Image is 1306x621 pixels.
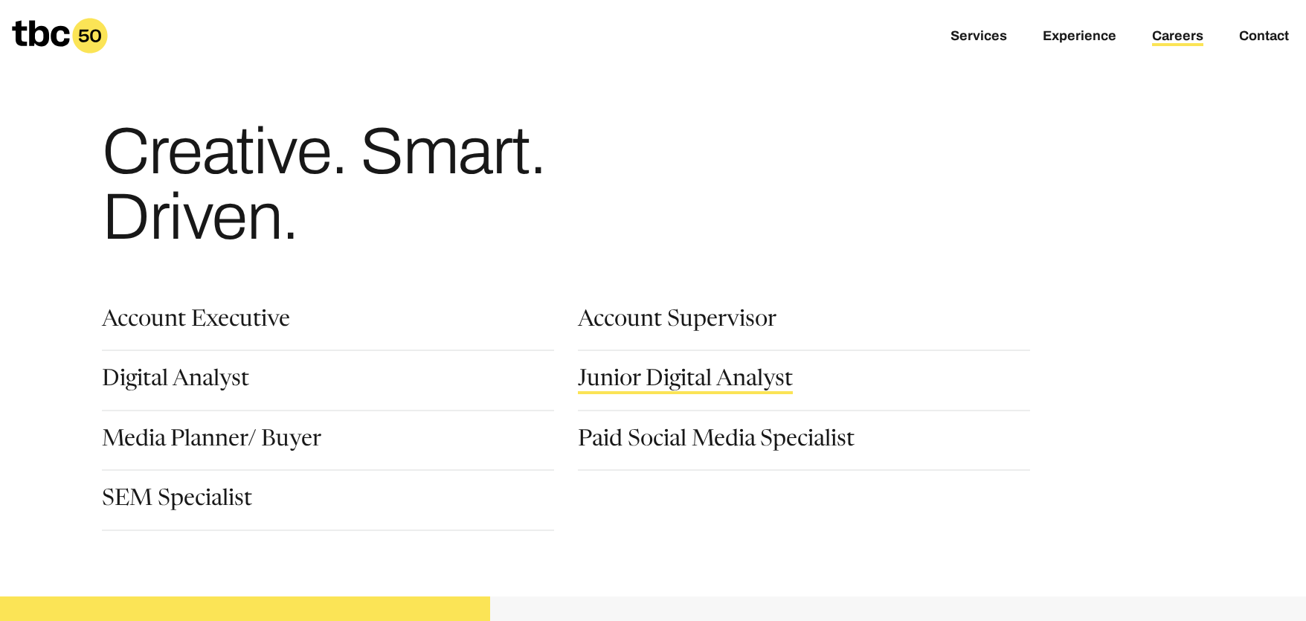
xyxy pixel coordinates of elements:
[102,369,249,394] a: Digital Analyst
[950,28,1007,46] a: Services
[102,429,321,454] a: Media Planner/ Buyer
[1239,28,1289,46] a: Contact
[102,489,252,514] a: SEM Specialist
[12,18,108,54] a: Homepage
[578,429,855,454] a: Paid Social Media Specialist
[1043,28,1116,46] a: Experience
[578,369,793,394] a: Junior Digital Analyst
[102,119,673,250] h1: Creative. Smart. Driven.
[1152,28,1203,46] a: Careers
[578,309,776,335] a: Account Supervisor
[102,309,290,335] a: Account Executive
